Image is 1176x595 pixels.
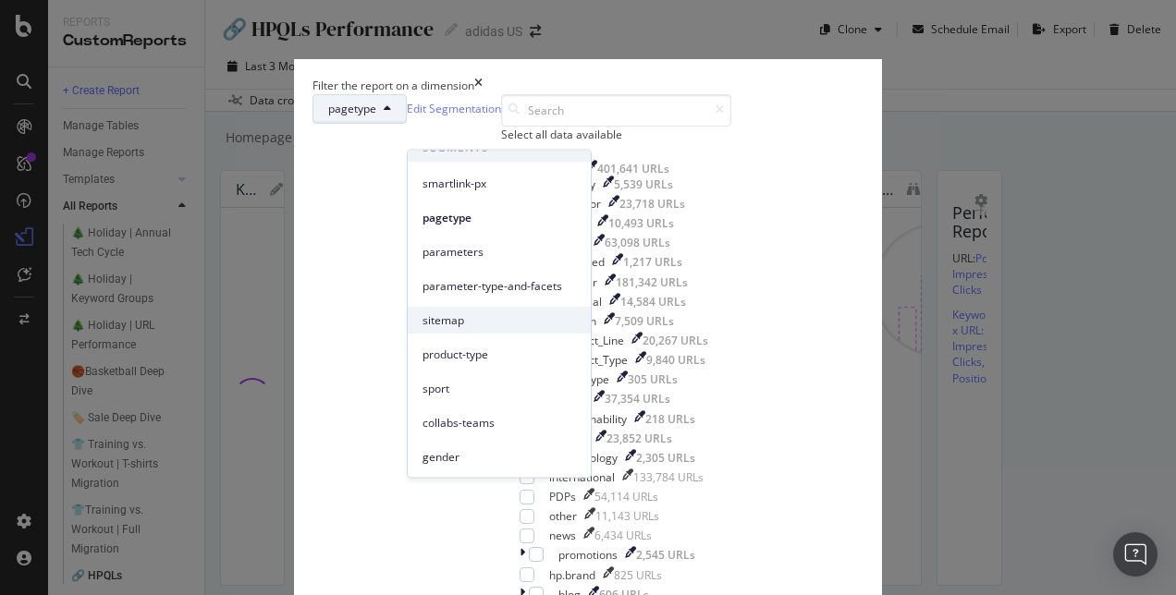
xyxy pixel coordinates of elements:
[423,346,576,362] span: product-type
[328,101,376,116] span: pagetype
[608,215,674,231] div: 10,493 URLs
[312,94,407,124] button: pagetype
[594,489,658,504] div: 54,114 URLs
[633,469,704,485] div: 133,784 URLs
[1113,532,1158,577] div: Open Intercom Messenger
[501,94,731,127] input: Search
[605,235,670,250] div: 63,098 URLs
[558,411,627,427] div: Sustainability
[423,175,576,191] span: smartlink-px
[549,489,576,504] div: PDPs
[620,294,686,310] div: 14,584 URLs
[549,528,576,543] div: news
[549,508,577,524] div: other
[423,243,576,260] span: parameters
[595,508,659,524] div: 11,143 URLs
[474,78,483,93] div: times
[558,547,618,563] div: promotions
[605,391,670,407] div: 37,354 URLs
[312,78,474,93] div: Filter the report on a dimension
[643,333,708,348] div: 20,267 URLs
[615,313,674,329] div: 7,509 URLs
[501,127,731,142] div: Select all data available
[549,567,595,583] div: hp.brand
[636,450,695,466] div: 2,305 URLs
[623,254,682,270] div: 1,217 URLs
[597,161,669,176] div: 401,641 URLs
[636,547,695,563] div: 2,545 URLs
[423,311,576,328] span: sitemap
[645,411,695,427] div: 218 URLs
[423,277,576,294] span: parameter-type-and-facets
[616,274,688,290] div: 181,342 URLs
[594,528,652,543] div: 6,434 URLs
[628,371,678,387] div: 305 URLs
[614,176,673,192] div: 5,539 URLs
[606,431,672,446] div: 23,852 URLs
[423,414,576,431] span: collabs-teams
[423,448,576,465] span: gender
[619,196,685,212] div: 23,718 URLs
[646,352,705,368] div: 9,840 URLs
[423,209,576,225] span: pagetype
[407,99,501,118] a: Edit Segmentation
[423,380,576,396] span: sport
[614,567,662,583] div: 825 URLs
[558,352,628,368] div: Product_Type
